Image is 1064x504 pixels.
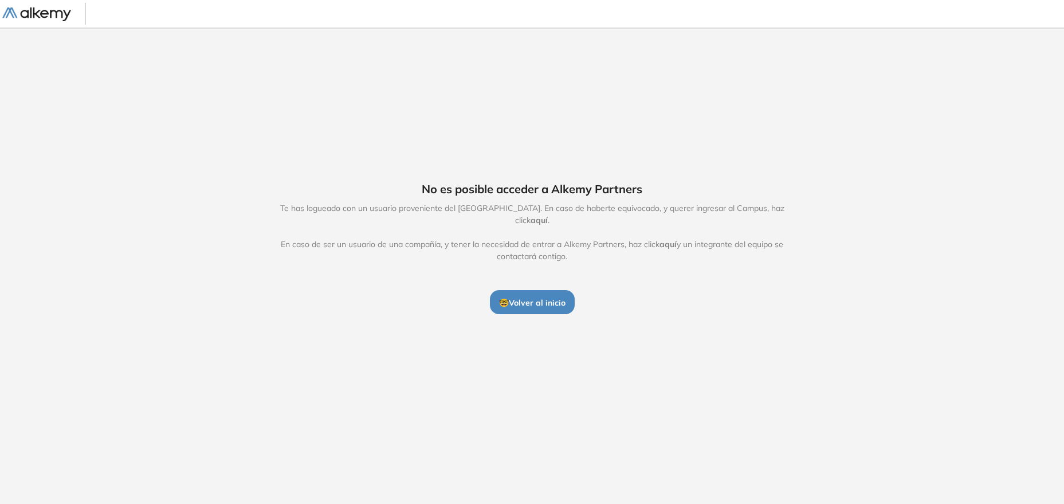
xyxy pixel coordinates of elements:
[531,215,548,225] span: aquí
[2,7,71,22] img: Logo
[490,290,575,314] button: 🤓Volver al inicio
[858,371,1064,504] div: Widget de chat
[499,298,566,308] span: 🤓 Volver al inicio
[422,181,642,198] span: No es posible acceder a Alkemy Partners
[858,371,1064,504] iframe: Chat Widget
[659,239,677,249] span: aquí
[268,202,796,263] span: Te has logueado con un usuario proveniente del [GEOGRAPHIC_DATA]. En caso de haberte equivocado, ...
